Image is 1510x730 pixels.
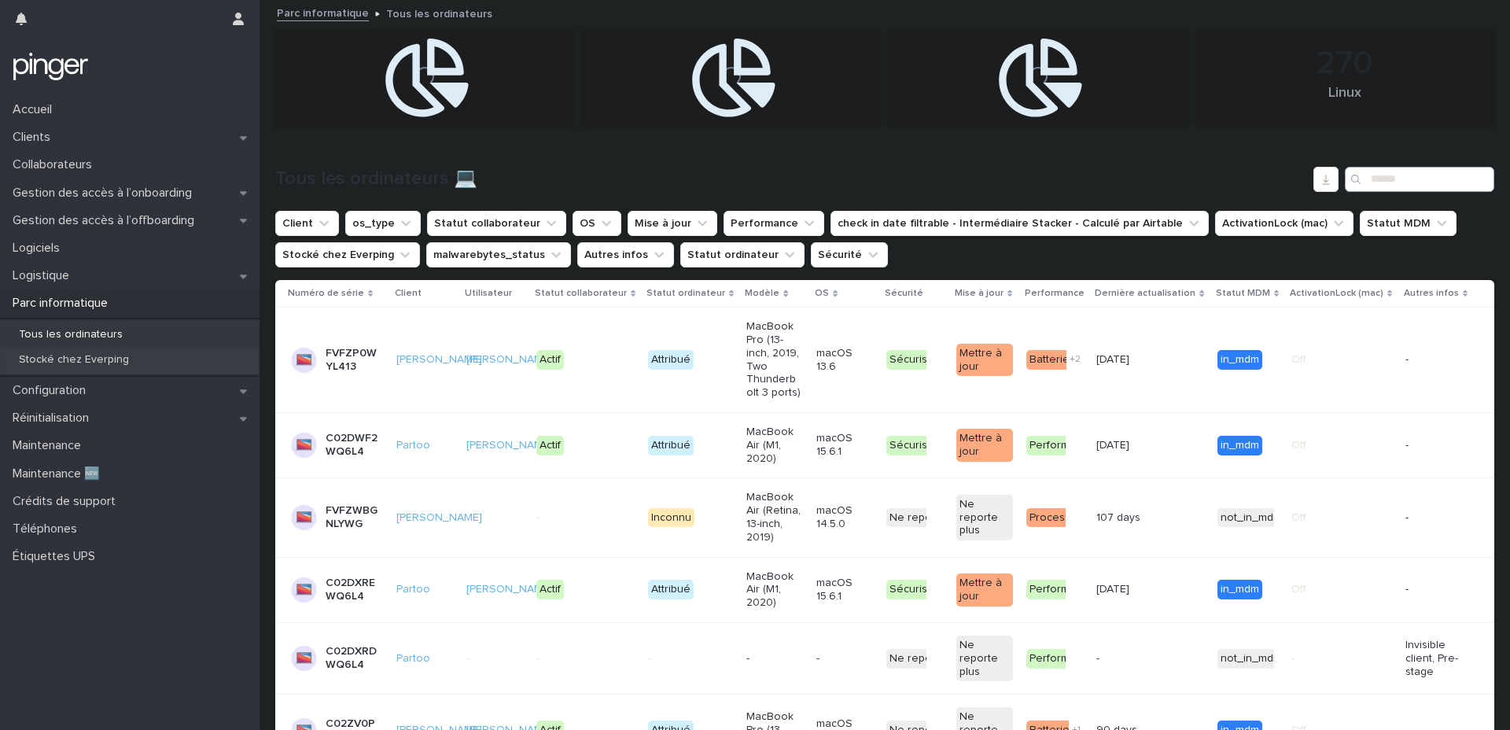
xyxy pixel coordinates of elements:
a: [PERSON_NAME] [466,583,552,596]
tr: C02DXREWQ6L4Partoo [PERSON_NAME] ActifAttribuéMacBook Air (M1, 2020)macOS 15.6.1SécuriséMettre à ... [275,557,1494,622]
p: - [466,652,522,665]
div: Linux [1222,85,1468,118]
div: Performant [1026,580,1088,599]
div: Actif [536,350,564,370]
p: Dernière actualisation [1095,285,1195,302]
button: Mise à jour [628,211,717,236]
div: Mettre à jour [956,344,1012,377]
p: macOS 13.6 [816,347,872,374]
button: Client [275,211,339,236]
a: [PERSON_NAME] [396,353,482,367]
a: Parc informatique [277,3,369,21]
p: C02DXRDWQ6L4 [326,645,381,672]
p: - [1096,649,1103,665]
p: Accueil [6,102,64,117]
p: - [536,511,592,525]
p: macOS 14.5.0 [816,504,872,531]
button: Statut MDM [1360,211,1457,236]
tr: FVFZWBGNLYWG[PERSON_NAME] --InconnuMacBook Air (Retina, 13-inch, 2019)macOS 14.5.0Ne reporte plus... [275,478,1494,557]
a: Partoo [396,652,430,665]
p: Maintenance [6,438,94,453]
h1: Tous les ordinateurs 💻 [275,168,1307,190]
div: 270 [1222,44,1468,83]
button: ActivationLock (mac) [1215,211,1353,236]
div: Performant [1026,436,1088,455]
p: Performance [1025,285,1085,302]
p: macOS 15.6.1 [816,577,872,603]
p: - [1405,353,1461,367]
p: Réinitialisation [6,411,101,426]
p: Étiquettes UPS [6,549,108,564]
p: Maintenance 🆕 [6,466,112,481]
button: malwarebytes_status [426,242,571,267]
p: MacBook Pro (13-inch, 2019, Two Thunderbolt 3 ports) [746,320,802,400]
a: Partoo [396,439,430,452]
p: Crédits de support [6,494,128,509]
input: Search [1345,167,1494,192]
p: C02DXREWQ6L4 [326,577,381,603]
div: Processeur [1026,508,1091,528]
div: not_in_mdm [1217,508,1285,528]
p: macOS 15.6.1 [816,432,872,459]
div: Mettre à jour [956,573,1012,606]
p: Logistique [6,268,82,283]
div: Ne reporte plus [886,508,973,528]
p: Logiciels [6,241,72,256]
p: FVFZWBGNLYWG [326,504,381,531]
p: 107 days [1096,508,1144,525]
p: - [466,511,522,525]
p: Mise à jour [955,285,1004,302]
tr: C02DXRDWQ6L4Partoo -----Ne reporte plusNe reporte plusPerformant-- not_in_mdm-Invisible client, P... [275,622,1494,694]
img: mTgBEunGTSyRkCgitkcU [13,51,89,83]
p: Téléphones [6,522,90,536]
div: Actif [536,580,564,599]
p: Autres infos [1404,285,1459,302]
p: Client [395,285,422,302]
p: Off [1291,353,1347,367]
a: [PERSON_NAME] [466,439,552,452]
p: Utilisateur [465,285,512,302]
p: OS [815,285,829,302]
button: Performance [724,211,824,236]
a: [PERSON_NAME] [466,353,552,367]
div: Attribué [648,350,694,370]
div: Attribué [648,436,694,455]
p: Invisible client, Pre-stage [1405,639,1461,678]
p: Statut MDM [1216,285,1270,302]
p: MacBook Air (Retina, 13-inch, 2019) [746,491,802,544]
p: - [648,652,704,665]
p: Modèle [745,285,779,302]
div: Sécurisé [886,580,937,599]
div: Ne reporte plus [956,636,1012,681]
p: Sécurité [885,285,923,302]
div: Ne reporte plus [886,649,973,669]
span: + 2 [1070,355,1081,364]
div: not_in_mdm [1217,649,1285,669]
div: Sécurisé [886,350,937,370]
div: Mettre à jour [956,429,1012,462]
button: OS [573,211,621,236]
p: FVFZP0WYL413 [326,347,381,374]
p: Gestion des accès à l’offboarding [6,213,207,228]
p: - [1291,652,1347,665]
button: Stocké chez Everping [275,242,420,267]
p: [DATE] [1096,436,1132,452]
p: Off [1291,511,1347,525]
p: Configuration [6,383,98,398]
p: Stocké chez Everping [6,353,142,367]
div: in_mdm [1217,350,1262,370]
p: Statut collaborateur [535,285,627,302]
p: ActivationLock (mac) [1290,285,1383,302]
div: Actif [536,436,564,455]
p: Parc informatique [6,296,120,311]
button: Statut ordinateur [680,242,805,267]
a: [PERSON_NAME] [396,511,482,525]
p: [DATE] [1096,350,1132,367]
div: Performant [1026,649,1088,669]
tr: FVFZP0WYL413[PERSON_NAME] [PERSON_NAME] ActifAttribuéMacBook Pro (13-inch, 2019, Two Thunderbolt ... [275,308,1494,413]
p: - [536,652,592,665]
p: Tous les ordinateurs [386,4,492,21]
p: Gestion des accès à l’onboarding [6,186,204,201]
p: Clients [6,130,63,145]
div: Inconnu [648,508,694,528]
